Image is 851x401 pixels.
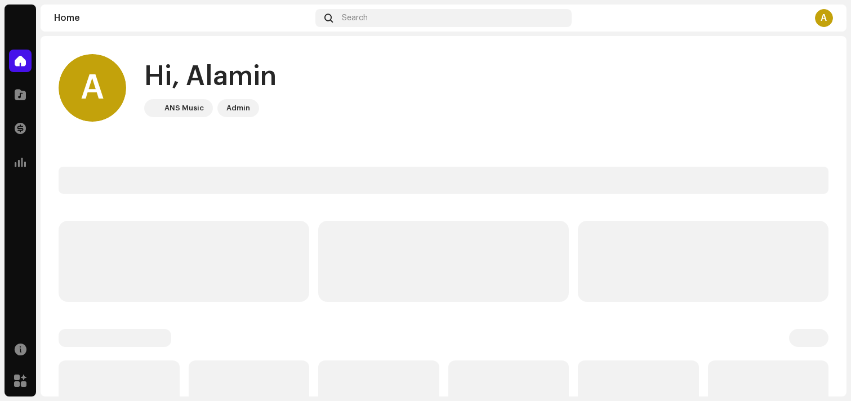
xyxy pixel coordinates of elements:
div: A [59,54,126,122]
span: Search [342,14,368,23]
img: bb356b9b-6e90-403f-adc8-c282c7c2e227 [146,101,160,115]
div: Admin [226,101,250,115]
div: ANS Music [164,101,204,115]
div: Home [54,14,311,23]
div: A [815,9,833,27]
div: Hi, Alamin [144,59,277,95]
